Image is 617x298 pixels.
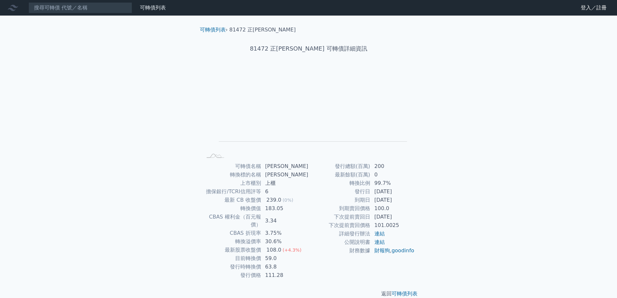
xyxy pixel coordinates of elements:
td: [DATE] [371,213,415,221]
td: 轉換標的名稱 [202,171,261,179]
td: 30.6% [261,237,309,246]
td: 擔保銀行/TCRI信用評等 [202,187,261,196]
a: 可轉債列表 [392,291,417,297]
li: › [200,26,228,34]
td: 財務數據 [309,246,371,255]
td: 下次提前賣回日 [309,213,371,221]
h1: 81472 正[PERSON_NAME] 可轉債詳細資訊 [195,44,423,53]
td: 183.05 [261,204,309,213]
td: [PERSON_NAME] [261,171,309,179]
td: 0 [371,171,415,179]
input: 搜尋可轉債 代號／名稱 [29,2,132,13]
td: 200 [371,162,415,171]
span: (+4.3%) [282,247,301,253]
td: 最新餘額(百萬) [309,171,371,179]
td: 轉換價值 [202,204,261,213]
td: 目前轉換價 [202,254,261,263]
a: 可轉債列表 [200,27,226,33]
td: 6 [261,187,309,196]
td: 100.0 [371,204,415,213]
a: 連結 [374,231,385,237]
td: 公開說明書 [309,238,371,246]
td: [PERSON_NAME] [261,162,309,171]
td: CBAS 權利金（百元報價） [202,213,261,229]
td: 發行價格 [202,271,261,280]
div: 108.0 [265,246,283,254]
a: 登入／註冊 [576,3,612,13]
td: [DATE] [371,187,415,196]
td: 可轉債名稱 [202,162,261,171]
td: 3.75% [261,229,309,237]
td: 111.28 [261,271,309,280]
td: 最新股票收盤價 [202,246,261,254]
td: 63.8 [261,263,309,271]
td: 發行時轉換價 [202,263,261,271]
span: (0%) [282,197,293,203]
a: 財報狗 [374,247,390,254]
td: 轉換比例 [309,179,371,187]
td: , [371,246,415,255]
td: 轉換溢價率 [202,237,261,246]
td: CBAS 折現率 [202,229,261,237]
g: Chart [213,74,407,151]
div: 239.0 [265,196,283,204]
a: 可轉債列表 [140,5,166,11]
td: 99.7% [371,179,415,187]
p: 返回 [195,290,423,298]
td: 發行總額(百萬) [309,162,371,171]
td: 上櫃 [261,179,309,187]
td: 發行日 [309,187,371,196]
td: 到期賣回價格 [309,204,371,213]
a: goodinfo [392,247,414,254]
td: 下次提前賣回價格 [309,221,371,230]
td: 101.0025 [371,221,415,230]
td: 到期日 [309,196,371,204]
td: 3.34 [261,213,309,229]
td: [DATE] [371,196,415,204]
li: 81472 正[PERSON_NAME] [229,26,296,34]
td: 最新 CB 收盤價 [202,196,261,204]
td: 上市櫃別 [202,179,261,187]
td: 詳細發行辦法 [309,230,371,238]
td: 59.0 [261,254,309,263]
a: 連結 [374,239,385,245]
